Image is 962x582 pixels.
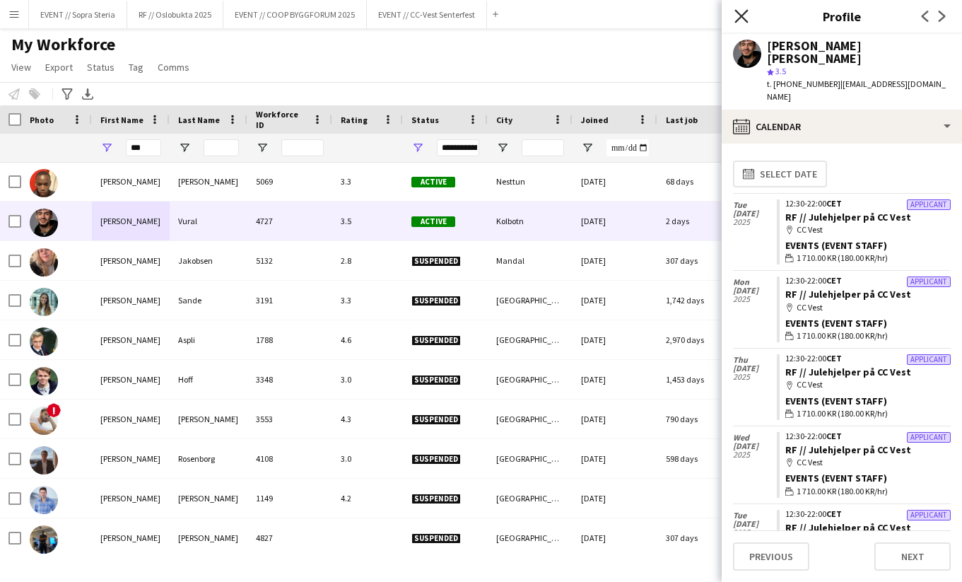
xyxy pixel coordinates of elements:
div: 5132 [247,241,332,280]
span: Suspended [411,533,461,544]
span: Last Name [178,115,220,125]
span: Suspended [411,335,461,346]
div: 598 days [657,439,742,478]
a: RF // Julehjelper på CC Vest [785,211,911,223]
span: Last job [666,115,698,125]
span: Suspended [411,454,461,465]
button: Open Filter Menu [178,141,191,154]
app-action-btn: Export XLSX [79,86,96,103]
span: Rating [341,115,368,125]
div: 3.3 [332,281,403,320]
span: Export [45,61,73,74]
div: 4.6 [332,320,403,359]
div: 3.0 [332,360,403,399]
div: [PERSON_NAME] [170,518,247,557]
a: Tag [123,58,149,76]
div: [DATE] [573,479,657,518]
div: [DATE] [573,241,657,280]
div: Applicant [907,432,951,443]
div: 12:30-22:00 [785,354,951,363]
div: [GEOGRAPHIC_DATA] [488,360,573,399]
div: [DATE] [573,202,657,240]
div: [DATE] [573,281,657,320]
img: Eva Michaelsen Jakobsen [30,248,58,277]
div: Nesttun [488,162,573,201]
span: Workforce ID [256,109,307,130]
span: [DATE] [733,364,777,373]
div: [PERSON_NAME] [92,479,170,518]
div: 12:30-22:00 [785,199,951,208]
span: [DATE] [733,442,777,450]
button: Open Filter Menu [256,141,269,154]
div: CC Vest [785,456,951,469]
div: 1149 [247,479,332,518]
span: CET [826,275,842,286]
div: 3.5 [332,202,403,240]
div: [DATE] [573,518,657,557]
span: View [11,61,31,74]
div: 1,742 days [657,281,742,320]
span: [DATE] [733,520,777,528]
button: Next [874,542,951,571]
button: Open Filter Menu [411,141,424,154]
img: Hannah-Michelle Sande [30,288,58,316]
a: Export [40,58,78,76]
div: [PERSON_NAME] [92,320,170,359]
div: Kolbotn [488,202,573,240]
button: Previous [733,542,809,571]
div: [DATE] [573,360,657,399]
div: Events (Event Staff) [785,472,951,484]
div: Applicant [907,354,951,365]
div: [GEOGRAPHIC_DATA] [488,439,573,478]
div: 4.2 [332,479,403,518]
input: Workforce ID Filter Input [281,139,324,156]
div: [PERSON_NAME] [92,162,170,201]
span: [DATE] [733,286,777,295]
img: Michael Hoff [30,367,58,395]
button: EVENT // COOP BYGGFORUM 2025 [223,1,367,28]
a: RF // Julehjelper på CC Vest [785,443,911,456]
div: 12:30-22:00 [785,510,951,518]
div: [DATE] [573,439,657,478]
div: 2.8 [332,241,403,280]
div: Jakobsen [170,241,247,280]
button: Open Filter Menu [100,141,113,154]
div: 4727 [247,202,332,240]
button: Select date [733,161,827,187]
div: 3191 [247,281,332,320]
img: Michael Aspli [30,327,58,356]
button: Open Filter Menu [496,141,509,154]
div: 1788 [247,320,332,359]
span: CET [826,431,842,441]
div: Sande [170,281,247,320]
h3: Profile [722,7,962,25]
span: CET [826,198,842,209]
div: 2 days [657,202,742,240]
img: Michael Reboli Vural [30,209,58,237]
div: Applicant [907,510,951,520]
span: CET [826,353,842,363]
span: Status [87,61,115,74]
img: Michael Rosenborg [30,446,58,475]
div: 4108 [247,439,332,478]
div: 3553 [247,400,332,438]
img: Michael Stocker [30,486,58,514]
div: Events (Event Staff) [785,395,951,407]
span: 2025 [733,450,777,459]
div: [GEOGRAPHIC_DATA] [488,518,573,557]
div: CC Vest [785,378,951,391]
div: [DATE] [573,162,657,201]
div: [DATE] [573,320,657,359]
span: Suspended [411,296,461,306]
span: Status [411,115,439,125]
span: 2025 [733,373,777,381]
span: Suspended [411,494,461,504]
div: Mandal [488,241,573,280]
div: 790 days [657,400,742,438]
div: Calendar [722,110,962,144]
input: Joined Filter Input [606,139,649,156]
div: [GEOGRAPHIC_DATA] [488,281,573,320]
img: Michael Nicholson [30,407,58,435]
div: 68 days [657,162,742,201]
span: Suspended [411,375,461,385]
